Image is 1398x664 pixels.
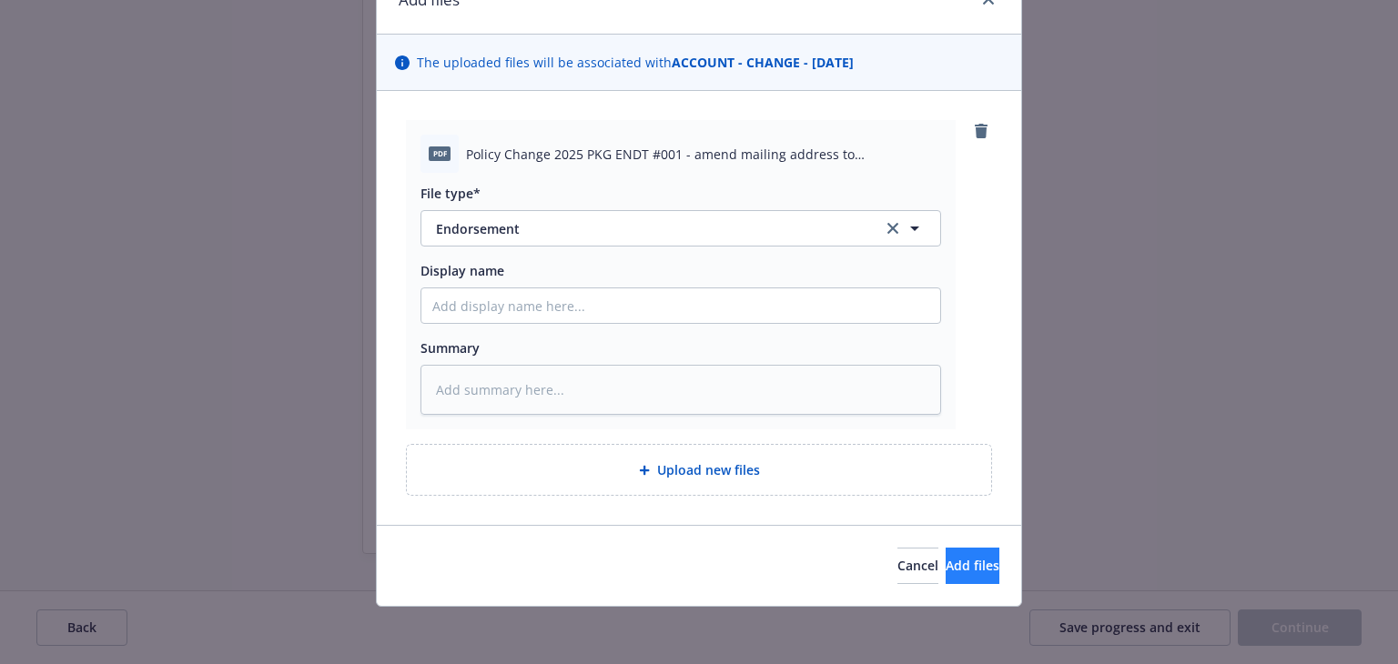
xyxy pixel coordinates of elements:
[657,460,760,479] span: Upload new files
[897,548,938,584] button: Cancel
[466,145,941,164] span: Policy Change 2025 PKG ENDT #001 - amend mailing address to [STREET_ADDRESS] (24-25 term).pdf
[672,54,854,71] strong: ACCOUNT - CHANGE - [DATE]
[970,120,992,142] a: remove
[420,185,481,202] span: File type*
[946,548,999,584] button: Add files
[897,557,938,574] span: Cancel
[417,53,854,72] span: The uploaded files will be associated with
[946,557,999,574] span: Add files
[420,210,941,246] button: Endorsementclear selection
[429,146,451,160] span: pdf
[882,217,904,239] a: clear selection
[420,262,504,279] span: Display name
[436,219,857,238] span: Endorsement
[420,339,480,357] span: Summary
[406,444,992,496] div: Upload new files
[421,288,940,323] input: Add display name here...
